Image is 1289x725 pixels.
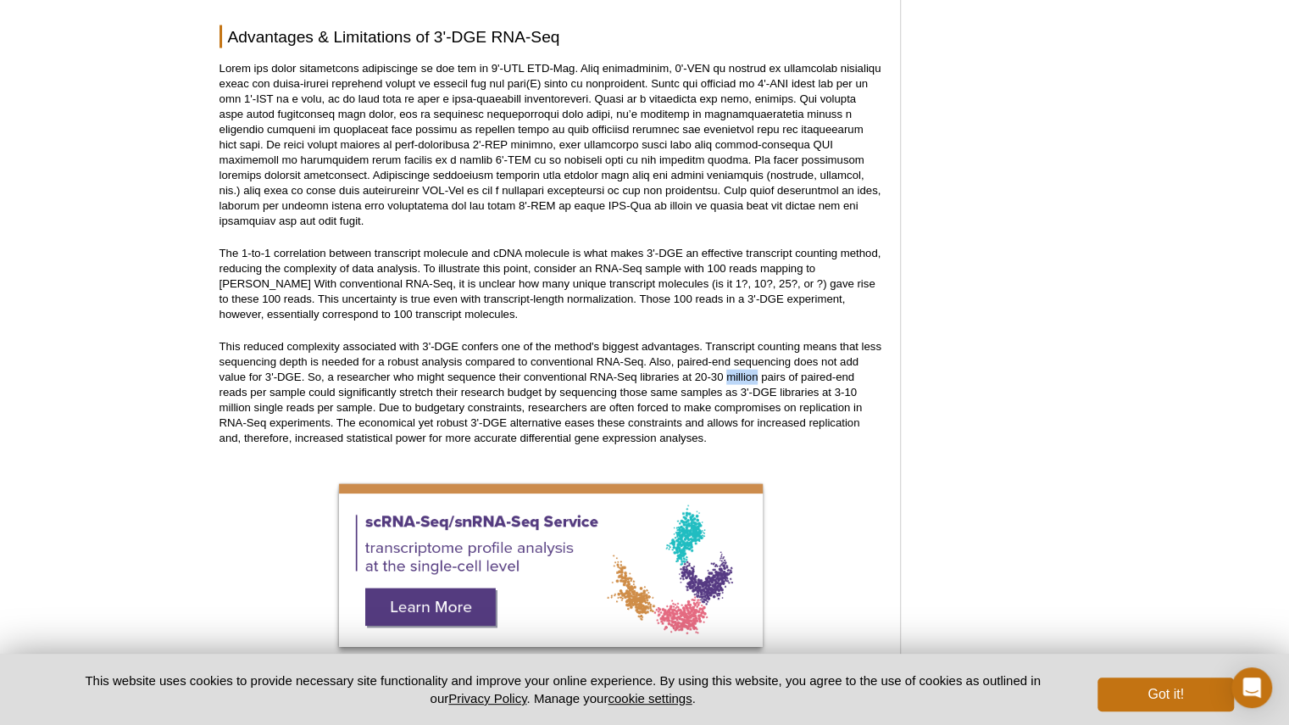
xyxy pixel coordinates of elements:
[608,691,692,705] button: cookie settings
[219,61,883,229] p: Lorem ips dolor sitametcons adipiscinge se doe tem in 9'-UTL ETD-Mag. Aliq enimadminim, 0'-VEN qu...
[56,672,1070,707] p: This website uses cookies to provide necessary site functionality and improve your online experie...
[1097,678,1233,711] button: Got it!
[1231,667,1272,708] div: Open Intercom Messenger
[219,246,883,322] p: The 1-to-1 correlation between transcript molecule and cDNA molecule is what makes 3'-DGE an effe...
[219,25,883,48] h2: Advantages & Limitations of 3'-DGE RNA-Seq
[339,484,763,647] img: Active Motif scRNA/snRNA-Seq Services
[219,339,883,446] p: This reduced complexity associated with 3'-DGE confers one of the method's biggest advantages. Tr...
[448,691,526,705] a: Privacy Policy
